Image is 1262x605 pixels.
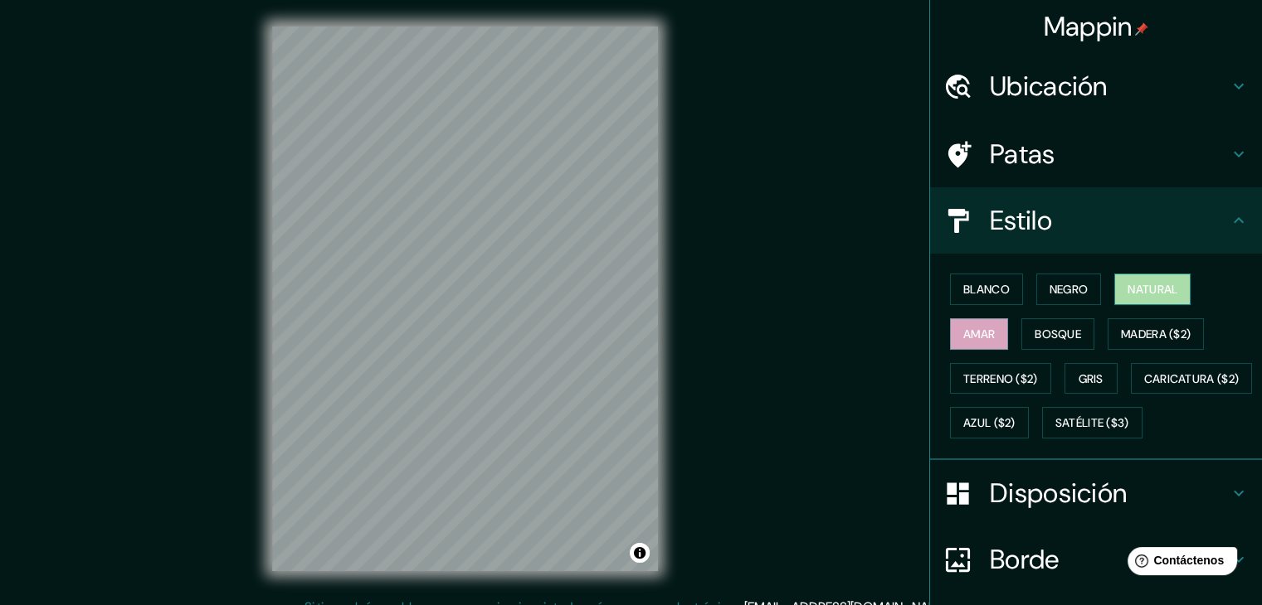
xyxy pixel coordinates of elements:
font: Negro [1050,282,1089,297]
div: Disposición [930,460,1262,526]
button: Madera ($2) [1108,318,1204,350]
div: Estilo [930,187,1262,254]
font: Caricatura ($2) [1144,371,1240,386]
font: Borde [990,542,1060,577]
font: Satélite ($3) [1055,416,1129,431]
button: Terreno ($2) [950,363,1051,394]
font: Azul ($2) [963,416,1016,431]
button: Natural [1114,273,1191,305]
canvas: Mapa [272,27,658,571]
font: Bosque [1035,327,1081,341]
button: Activar o desactivar atribución [630,543,650,563]
button: Amar [950,318,1008,350]
font: Mappin [1044,9,1133,44]
iframe: Lanzador de widgets de ayuda [1114,540,1244,587]
button: Caricatura ($2) [1131,363,1253,394]
div: Ubicación [930,53,1262,119]
font: Estilo [990,203,1052,238]
font: Disposición [990,476,1127,511]
font: Natural [1128,282,1177,297]
font: Terreno ($2) [963,371,1038,386]
button: Bosque [1021,318,1094,350]
button: Blanco [950,273,1023,305]
img: pin-icon.png [1135,22,1148,36]
div: Borde [930,526,1262,593]
div: Patas [930,121,1262,187]
font: Gris [1079,371,1104,386]
button: Satélite ($3) [1042,407,1143,438]
font: Patas [990,137,1055,172]
font: Ubicación [990,69,1108,104]
button: Gris [1065,363,1118,394]
button: Negro [1036,273,1102,305]
font: Blanco [963,282,1010,297]
font: Amar [963,327,995,341]
button: Azul ($2) [950,407,1029,438]
font: Madera ($2) [1121,327,1191,341]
